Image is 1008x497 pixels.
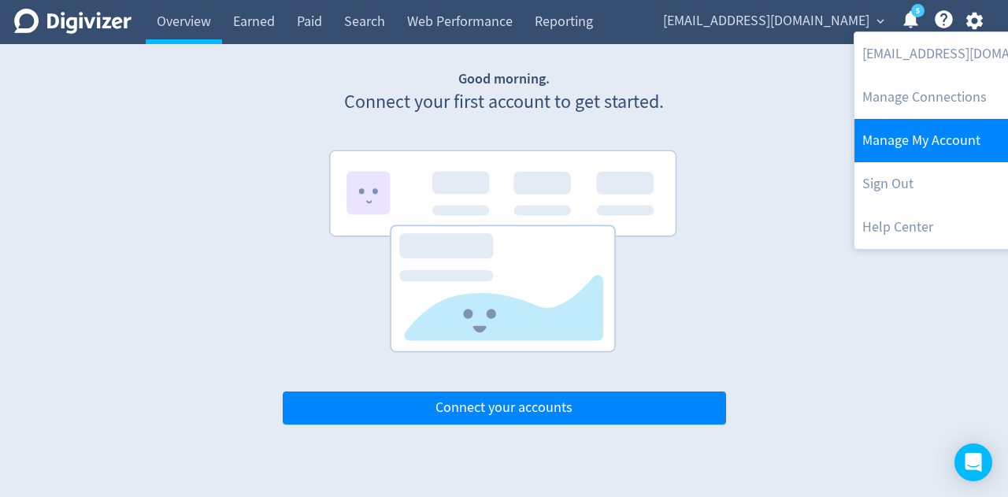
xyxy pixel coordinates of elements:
[954,443,992,481] div: Open Intercom Messenger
